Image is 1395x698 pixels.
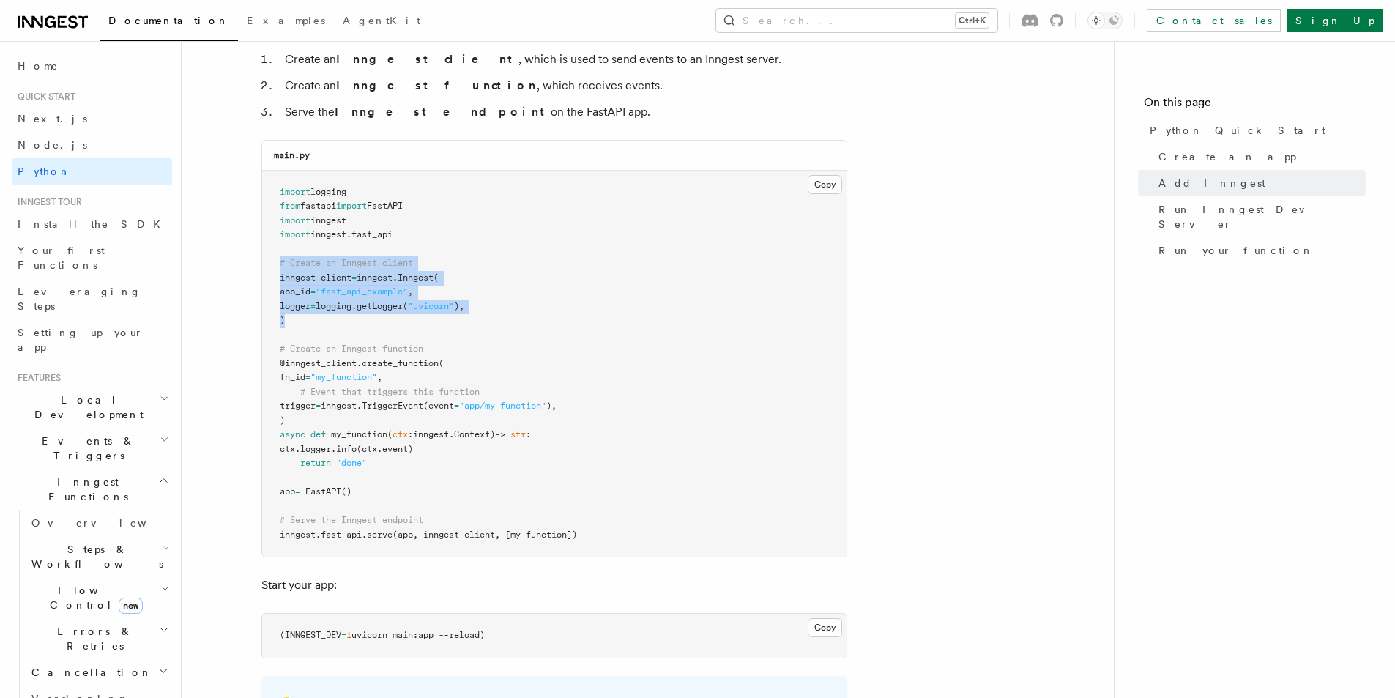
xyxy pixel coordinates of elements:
span: ) [280,315,285,325]
span: . [331,444,336,454]
span: FastAPI [305,486,341,497]
p: Start your app: [261,575,847,595]
span: Documentation [108,15,229,26]
span: ( [403,301,408,311]
span: Run Inngest Dev Server [1158,202,1366,231]
span: my_function [331,429,387,439]
span: (ctx.event) [357,444,413,454]
span: import [280,229,310,240]
code: main.py [274,150,310,160]
a: Examples [238,4,334,40]
span: inngest [357,272,393,283]
span: AgentKit [343,15,420,26]
span: = [310,301,316,311]
span: ctx [393,429,408,439]
span: . [362,530,367,540]
span: "app/my_function" [459,401,546,411]
span: @inngest_client [280,358,357,368]
span: ctx [280,444,295,454]
span: Your first Functions [18,245,105,271]
span: Add Inngest [1158,176,1265,190]
span: Examples [247,15,325,26]
span: Inngest Functions [12,475,158,504]
a: Your first Functions [12,237,172,278]
span: ( [387,429,393,439]
span: ( [434,272,439,283]
span: . [393,272,398,283]
span: logger [280,301,310,311]
span: "my_function" [310,372,377,382]
li: Serve the on the FastAPI app. [280,102,847,122]
span: Leveraging Steps [18,286,141,312]
span: -> [495,429,505,439]
button: Errors & Retries [26,618,172,659]
a: Contact sales [1147,9,1281,32]
a: Node.js [12,132,172,158]
span: (app, inngest_client, [my_function]) [393,530,577,540]
span: Errors & Retries [26,624,159,653]
button: Events & Triggers [12,428,172,469]
span: : [526,429,531,439]
a: Python Quick Start [1144,117,1366,144]
span: . [295,444,300,454]
span: # Create an Inngest client [280,258,413,268]
span: Quick start [12,91,75,103]
span: inngest [310,229,346,240]
a: AgentKit [334,4,429,40]
span: async [280,429,305,439]
span: , [408,286,413,297]
a: Home [12,53,172,79]
span: app_id [280,286,310,297]
span: fast_api [321,530,362,540]
span: import [280,215,310,226]
span: Next.js [18,113,87,125]
a: Overview [26,510,172,536]
span: create_function [362,358,439,368]
span: . [449,429,454,439]
a: Create an app [1153,144,1366,170]
span: str [510,429,526,439]
kbd: Ctrl+K [956,13,989,28]
button: Copy [808,175,842,194]
span: , [377,372,382,382]
span: Features [12,372,61,384]
span: Install the SDK [18,218,169,230]
span: import [280,187,310,197]
strong: Inngest function [336,78,537,92]
strong: Inngest client [336,52,518,66]
span: serve [367,530,393,540]
a: Python [12,158,172,185]
span: fastapi [300,201,336,211]
span: = [310,286,316,297]
span: FastAPI [367,201,403,211]
span: Inngest [398,272,434,283]
span: . [316,530,321,540]
span: = [454,401,459,411]
span: (INNGEST_DEV [280,630,341,640]
span: Cancellation [26,665,152,680]
span: = [341,630,346,640]
span: Local Development [12,393,160,422]
span: Home [18,59,59,73]
span: Events & Triggers [12,434,160,463]
span: new [119,598,143,614]
span: # Serve the Inngest endpoint [280,515,423,525]
span: import [336,201,367,211]
button: Cancellation [26,659,172,686]
a: Install the SDK [12,211,172,237]
button: Inngest Functions [12,469,172,510]
span: = [295,486,300,497]
span: = [316,401,321,411]
span: ), [546,401,557,411]
span: ( [439,358,444,368]
span: inngest [413,429,449,439]
span: logging [310,187,346,197]
a: Leveraging Steps [12,278,172,319]
span: inngest. [321,401,362,411]
span: Flow Control [26,583,161,612]
span: # Create an Inngest function [280,344,423,354]
span: () [341,486,351,497]
span: inngest [310,215,346,226]
span: logger [300,444,331,454]
strong: Inngest endpoint [335,105,551,119]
